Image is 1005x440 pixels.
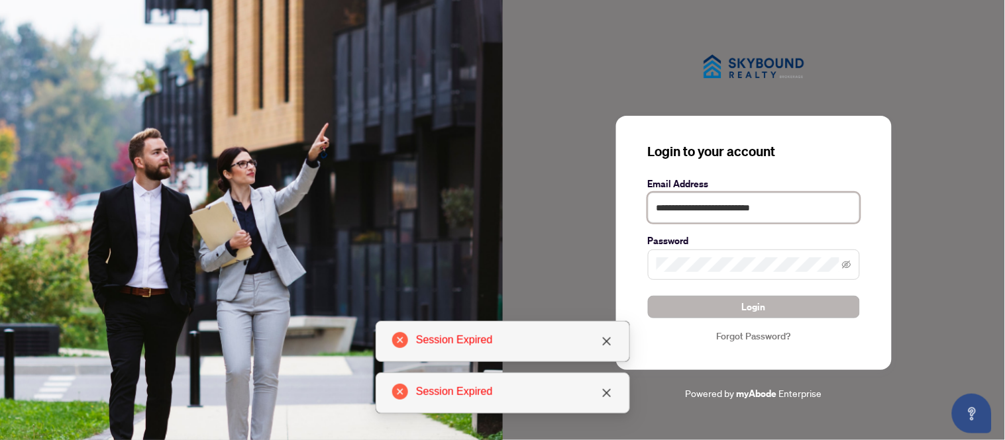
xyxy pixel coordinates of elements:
a: Forgot Password? [648,329,860,343]
label: Email Address [648,177,860,191]
span: close-circle [392,384,408,400]
div: Session Expired [416,332,613,348]
span: close [602,388,612,398]
a: Close [600,386,614,400]
a: myAbode [737,386,777,401]
a: Close [600,334,614,349]
span: close-circle [392,332,408,348]
label: Password [648,234,860,248]
button: Open asap [952,394,992,433]
div: Session Expired [416,384,613,400]
img: ma-logo [688,39,820,94]
span: Login [742,296,766,318]
h3: Login to your account [648,142,860,161]
button: Login [648,296,860,318]
span: eye-invisible [842,260,851,269]
span: Powered by [686,387,735,399]
span: close [602,336,612,347]
span: Enterprise [779,387,822,399]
